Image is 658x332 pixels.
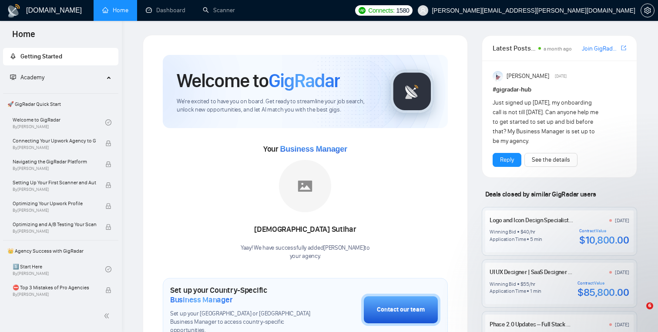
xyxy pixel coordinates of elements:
img: placeholder.png [279,160,331,212]
a: export [621,44,626,52]
button: Reply [493,153,521,167]
span: By [PERSON_NAME] [13,292,96,297]
span: Latest Posts from the GigRadar Community [493,43,536,54]
span: We're excited to have you on board. Get ready to streamline your job search, unlock new opportuni... [177,98,376,114]
span: Home [5,28,42,46]
span: ⛔ Top 3 Mistakes of Pro Agencies [13,283,96,292]
a: Logo and Icon Design Specialist Needed [490,217,590,224]
img: Anisuzzaman Khan [493,71,503,81]
span: Academy [20,74,44,81]
span: Getting Started [20,53,62,60]
button: setting [641,3,655,17]
span: By [PERSON_NAME] [13,187,96,192]
a: setting [641,7,655,14]
div: [DEMOGRAPHIC_DATA] Sutihar [241,222,370,237]
button: Contact our team [361,294,440,326]
span: lock [105,224,111,230]
span: By [PERSON_NAME] [13,145,96,150]
span: lock [105,140,111,146]
span: lock [105,161,111,167]
a: 1️⃣ Start HereBy[PERSON_NAME] [13,260,105,279]
a: Welcome to GigRadarBy[PERSON_NAME] [13,113,105,132]
li: Getting Started [3,48,118,65]
img: upwork-logo.png [359,7,366,14]
span: Connects: [368,6,394,15]
span: lock [105,203,111,209]
span: fund-projection-screen [10,74,16,80]
div: Contract Value [579,228,629,234]
a: Phase 2.0 Updates – Full Stack Development [490,321,600,328]
div: Just signed up [DATE], my onboarding call is not till [DATE]. Can anyone help me to get started t... [493,98,600,146]
div: Contact our team [377,305,425,315]
div: 40 [523,228,529,235]
span: Optimizing Your Upwork Profile [13,199,96,208]
div: Application Time [490,236,526,243]
div: /hr [529,228,535,235]
p: your agency . [241,252,370,261]
span: Connecting Your Upwork Agency to GigRadar [13,136,96,145]
h1: Set up your Country-Specific [170,285,318,305]
span: Business Manager [280,145,347,153]
img: gigradar-logo.png [390,70,434,113]
a: searchScanner [203,7,235,14]
span: user [420,7,426,14]
span: a month ago [544,46,572,52]
a: homeHome [102,7,128,14]
h1: Welcome to [177,69,340,92]
span: By [PERSON_NAME] [13,229,96,234]
div: [DATE] [615,217,629,224]
a: dashboardDashboard [146,7,185,14]
span: lock [105,182,111,188]
div: $10,800.00 [579,234,629,247]
span: Deals closed by similar GigRadar users [482,186,600,202]
span: GigRadar [269,69,340,92]
h1: # gigradar-hub [493,85,626,95]
div: Yaay! We have successfully added [PERSON_NAME] to [241,244,370,261]
span: rocket [10,53,16,59]
span: [DATE] [555,72,567,80]
span: Optimizing and A/B Testing Your Scanner for Better Results [13,220,96,229]
span: 👑 Agency Success with GigRadar [4,242,117,260]
span: Academy [10,74,44,81]
span: Setting Up Your First Scanner and Auto-Bidder [13,178,96,187]
a: See the details [532,155,570,165]
span: Navigating the GigRadar Platform [13,157,96,166]
span: [PERSON_NAME] [507,71,549,81]
span: Business Manager [170,295,232,305]
span: lock [105,287,111,293]
div: 5 min [530,236,542,243]
a: Join GigRadar Slack Community [582,44,619,54]
span: By [PERSON_NAME] [13,208,96,213]
div: [DATE] [615,321,629,328]
span: check-circle [105,266,111,272]
span: 6 [646,302,653,309]
span: double-left [104,312,112,320]
span: export [621,44,626,51]
span: 1580 [396,6,409,15]
span: check-circle [105,119,111,125]
iframe: Intercom live chat [628,302,649,323]
span: 🚀 GigRadar Quick Start [4,95,117,113]
div: Winning Bid [490,228,516,235]
button: See the details [524,153,577,167]
img: logo [7,4,21,18]
a: Reply [500,155,514,165]
span: Your [263,144,347,154]
span: By [PERSON_NAME] [13,166,96,171]
div: $ [520,228,524,235]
